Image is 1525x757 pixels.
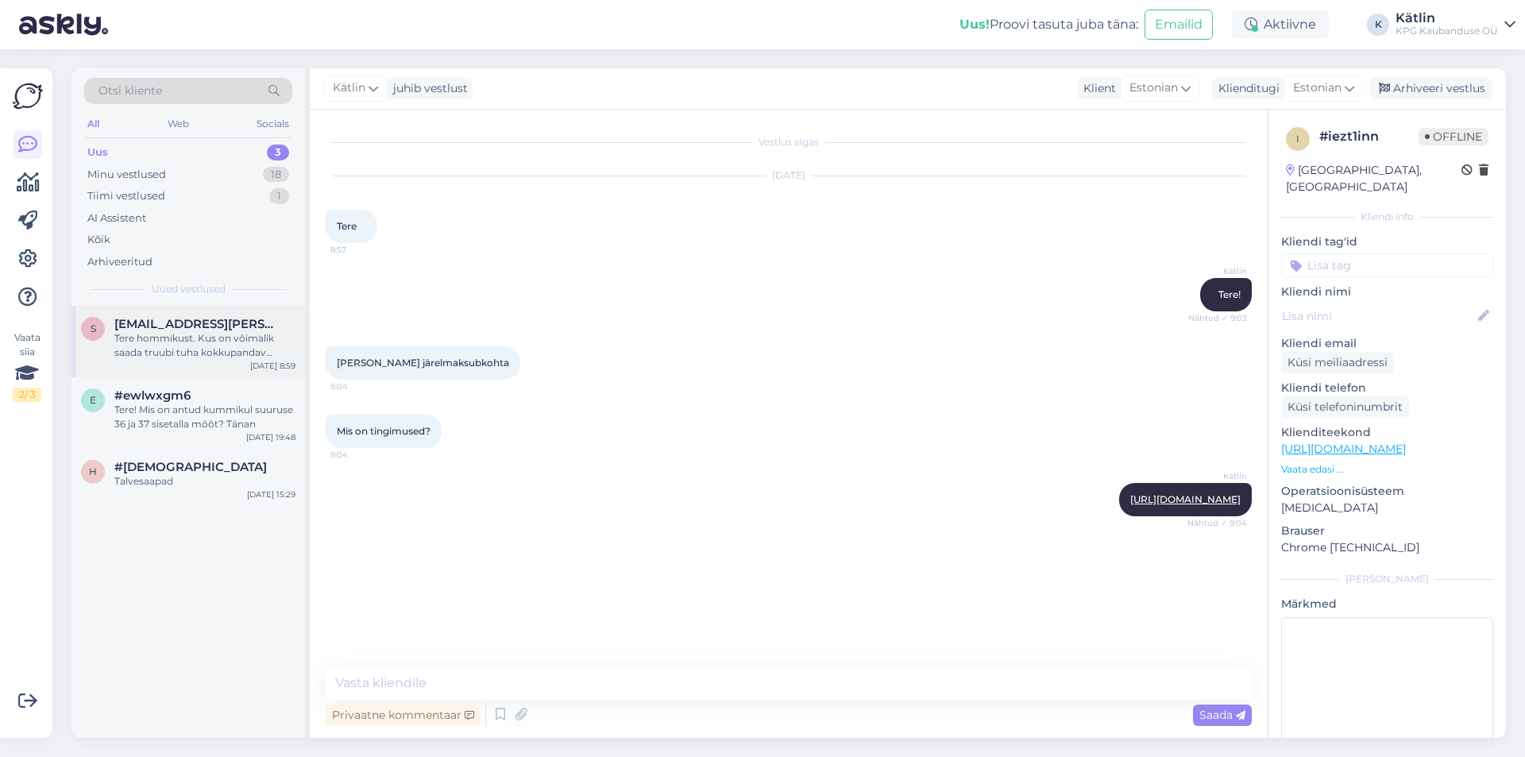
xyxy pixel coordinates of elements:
div: 3 [267,145,289,160]
div: Web [164,114,192,134]
div: Kliendi info [1281,210,1493,224]
p: Brauser [1281,523,1493,539]
div: Minu vestlused [87,167,166,183]
b: Uus! [959,17,990,32]
div: Tere hommikust. Kus on võimalik saada truubi tuha kokkupandav lusikat. Millega saaks tuhka [PERSO... [114,331,295,360]
div: 1 [269,188,289,204]
div: [GEOGRAPHIC_DATA], [GEOGRAPHIC_DATA] [1286,162,1461,195]
div: Kõik [87,232,110,248]
span: Nähtud ✓ 9:04 [1187,517,1247,529]
span: #hzroamlu [114,460,267,474]
div: [DATE] 15:29 [247,489,295,500]
span: Offline [1419,128,1488,145]
span: #ewlwxgm6 [114,388,191,403]
div: [PERSON_NAME] [1281,572,1493,586]
span: 9:04 [330,380,390,392]
p: Kliendi telefon [1281,380,1493,396]
input: Lisa tag [1281,253,1493,277]
p: Operatsioonisüsteem [1281,483,1493,500]
span: Mis on tingimused? [337,425,430,437]
div: Arhiveeri vestlus [1369,78,1492,99]
div: [DATE] 19:48 [246,431,295,443]
img: Askly Logo [13,81,43,111]
span: Saada [1199,708,1245,722]
span: e [90,394,96,406]
p: Chrome [TECHNICAL_ID] [1281,539,1493,556]
div: Tere! Mis on antud kummikul suuruse 36 ja 37 sisetalla mõõt? Tänan [114,403,295,431]
div: Privaatne kommentaar [326,705,481,726]
span: Tere [337,220,357,232]
input: Lisa nimi [1282,307,1475,325]
div: 2 / 3 [13,388,41,402]
span: Kätlin [1187,265,1247,277]
span: 8:57 [330,244,390,256]
span: Kätlin [1187,470,1247,482]
div: Küsi telefoninumbrit [1281,396,1409,418]
div: # iezt1inn [1319,127,1419,146]
button: Emailid [1145,10,1213,40]
div: Proovi tasuta juba täna: [959,15,1138,34]
p: Klienditeekond [1281,424,1493,441]
p: Kliendi email [1281,335,1493,352]
div: Kätlin [1396,12,1498,25]
p: [MEDICAL_DATA] [1281,500,1493,516]
p: Märkmed [1281,596,1493,612]
div: Küsi meiliaadressi [1281,352,1394,373]
span: Otsi kliente [98,83,162,99]
p: Kliendi tag'id [1281,234,1493,250]
div: Klienditugi [1212,80,1280,97]
a: [URL][DOMAIN_NAME] [1130,493,1241,505]
div: Aktiivne [1232,10,1329,39]
div: Vaata siia [13,330,41,402]
p: Vaata edasi ... [1281,462,1493,477]
div: K [1367,14,1389,36]
span: Estonian [1293,79,1342,97]
span: Kätlin [333,79,365,97]
a: KätlinKPG Kaubanduse OÜ [1396,12,1515,37]
div: Uus [87,145,108,160]
span: 9:04 [330,449,390,461]
div: [DATE] [326,168,1252,183]
div: Talvesaapad [114,474,295,489]
span: i [1296,133,1299,145]
p: Kliendi nimi [1281,284,1493,300]
span: Nähtud ✓ 9:03 [1187,312,1247,324]
span: [PERSON_NAME] järelmaksubkohta [337,357,509,369]
span: Estonian [1129,79,1178,97]
span: Uued vestlused [152,282,226,296]
span: s [91,322,96,334]
div: Tiimi vestlused [87,188,165,204]
div: KPG Kaubanduse OÜ [1396,25,1498,37]
div: Vestlus algas [326,135,1252,149]
span: Tere! [1218,288,1241,300]
div: All [84,114,102,134]
div: Socials [253,114,292,134]
div: Klient [1077,80,1116,97]
div: 18 [263,167,289,183]
div: AI Assistent [87,210,146,226]
div: juhib vestlust [387,80,468,97]
span: silvi.tamela@gmail.com [114,317,280,331]
div: [DATE] 8:59 [250,360,295,372]
div: Arhiveeritud [87,254,152,270]
a: [URL][DOMAIN_NAME] [1281,442,1406,456]
span: h [89,465,97,477]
